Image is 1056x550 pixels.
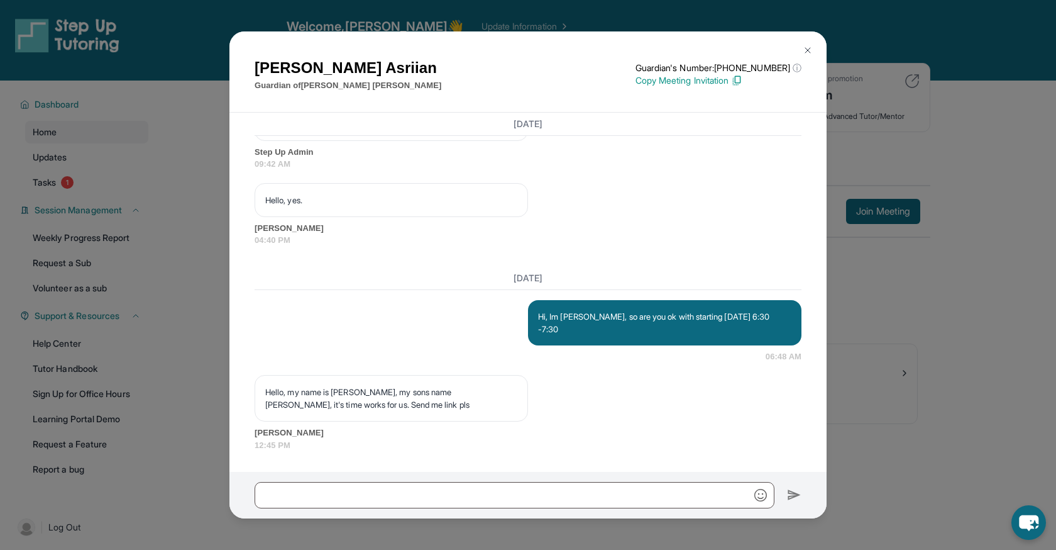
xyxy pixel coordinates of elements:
span: 04:40 PM [255,234,801,247]
p: Copy Meeting Invitation [635,74,801,87]
h3: [DATE] [255,118,801,130]
img: Emoji [754,489,767,502]
img: Send icon [787,488,801,503]
span: [PERSON_NAME] [255,427,801,439]
span: 12:45 PM [255,439,801,452]
p: Guardian of [PERSON_NAME] [PERSON_NAME] [255,79,441,92]
p: Hello, my name is [PERSON_NAME], my sons name [PERSON_NAME], it's time works for us. Send me link... [265,386,517,411]
img: Copy Icon [731,75,742,86]
p: Guardian's Number: [PHONE_NUMBER] [635,62,801,74]
span: 09:42 AM [255,158,801,171]
h1: [PERSON_NAME] Asriian [255,57,441,79]
img: Close Icon [803,45,813,55]
span: 06:48 AM [766,351,801,363]
span: Step Up Admin [255,146,801,159]
p: Hello, yes. [265,194,517,206]
h3: [DATE] [255,272,801,284]
span: ⓘ [793,62,801,74]
button: chat-button [1011,505,1046,540]
p: Hi, Im [PERSON_NAME], so are you ok with starting [DATE] 6:30 -7:30 [538,310,791,335]
span: [PERSON_NAME] [255,222,801,235]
